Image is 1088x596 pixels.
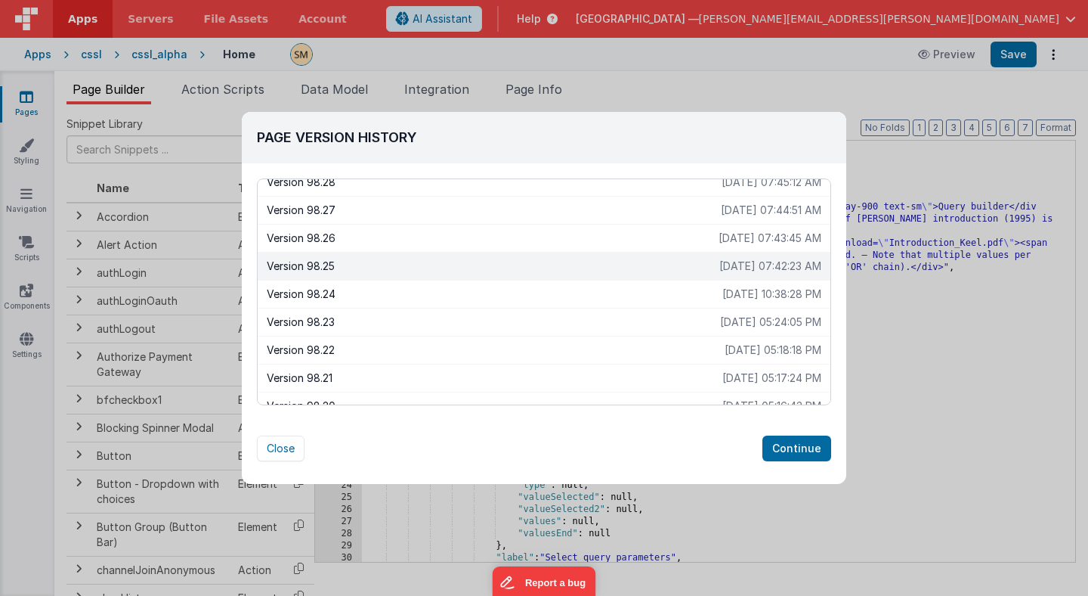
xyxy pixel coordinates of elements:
p: [DATE] 07:43:45 AM [719,231,821,246]
p: [DATE] 05:16:43 PM [722,399,821,414]
p: Version 98.22 [267,343,725,358]
p: Version 98.25 [267,259,719,274]
p: Version 98.27 [267,203,721,218]
p: Version 98.21 [267,371,722,386]
p: [DATE] 07:44:51 AM [721,203,821,218]
p: [DATE] 05:17:24 PM [722,371,821,386]
p: [DATE] 05:24:05 PM [720,315,821,330]
p: Version 98.23 [267,315,720,330]
p: [DATE] 07:45:12 AM [722,175,821,190]
p: [DATE] 10:38:28 PM [722,287,821,302]
button: Continue [762,436,831,461]
p: Version 98.20 [267,399,722,414]
h2: Page Version History [257,127,831,148]
p: [DATE] 07:42:23 AM [719,259,821,274]
p: Version 98.28 [267,175,722,190]
button: Close [257,436,304,461]
p: Version 98.24 [267,287,722,302]
p: [DATE] 05:18:18 PM [725,343,821,358]
p: Version 98.26 [267,231,719,246]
